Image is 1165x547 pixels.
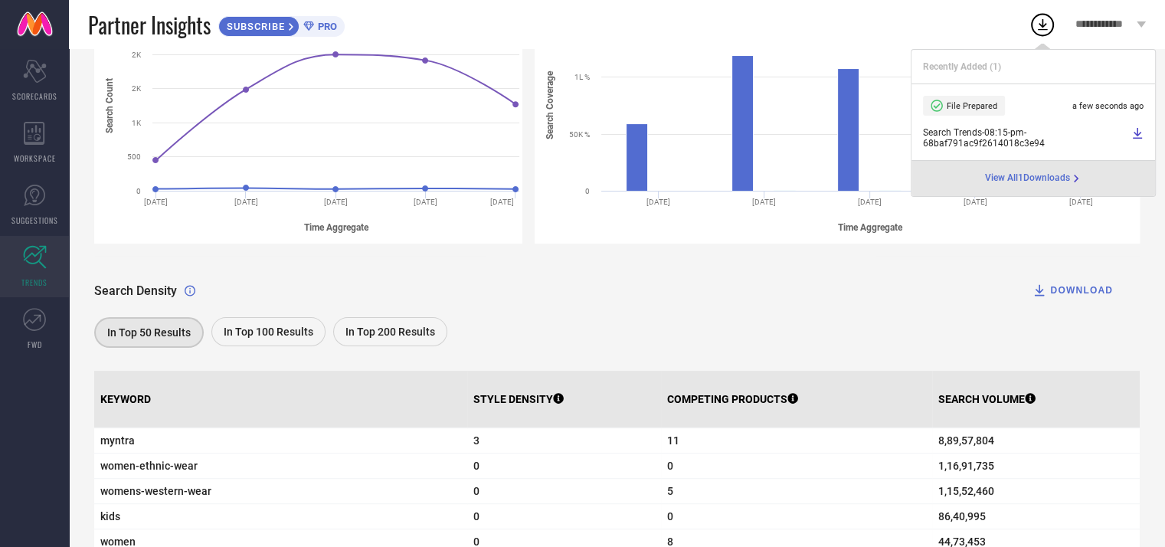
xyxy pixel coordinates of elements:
tspan: Time Aggregate [304,222,369,233]
div: DOWNLOAD [1032,283,1113,298]
a: SUBSCRIBEPRO [218,12,345,37]
span: 0 [473,485,656,497]
span: File Prepared [947,101,997,111]
span: womens-western-wear [100,485,461,497]
text: [DATE] [964,198,987,206]
span: SCORECARDS [12,90,57,102]
text: 0 [136,187,141,195]
span: 8,89,57,804 [938,434,1134,447]
text: [DATE] [144,198,168,206]
text: [DATE] [324,198,348,206]
p: SEARCH VOLUME [938,393,1036,405]
text: [DATE] [490,198,514,206]
text: 1L % [574,73,590,81]
span: a few seconds ago [1072,101,1144,111]
text: [DATE] [414,198,437,206]
span: In Top 100 Results [224,326,313,338]
span: 86,40,995 [938,510,1134,522]
button: DOWNLOAD [1013,275,1132,306]
span: TRENDS [21,277,47,288]
tspan: Time Aggregate [838,222,903,233]
span: 0 [667,510,926,522]
span: 5 [667,485,926,497]
text: [DATE] [234,198,258,206]
span: Recently Added ( 1 ) [923,61,1001,72]
text: 2K [132,51,142,59]
text: 0 [585,187,590,195]
div: Open download list [1029,11,1056,38]
text: [DATE] [646,198,670,206]
text: [DATE] [858,198,882,206]
span: myntra [100,434,461,447]
text: 50K % [569,130,590,139]
span: kids [100,510,461,522]
text: 500 [127,152,141,161]
span: 1,15,52,460 [938,485,1134,497]
span: women-ethnic-wear [100,460,461,472]
span: Search Trends - 08:15-pm - 68baf791ac9f2614018c3e94 [923,127,1127,149]
a: View All1Downloads [985,172,1082,185]
p: STYLE DENSITY [473,393,564,405]
span: View All 1 Downloads [985,172,1070,185]
span: SUBSCRIBE [219,21,289,32]
span: In Top 50 Results [107,326,191,339]
span: PRO [314,21,337,32]
span: Search Density [94,283,177,298]
span: 0 [667,460,926,472]
tspan: Search Coverage [545,70,555,139]
tspan: Search Count [104,78,115,133]
a: Download [1131,127,1144,149]
span: 11 [667,434,926,447]
span: 1,16,91,735 [938,460,1134,472]
span: FWD [28,339,42,350]
th: KEYWORD [94,371,467,428]
span: In Top 200 Results [345,326,435,338]
span: 0 [473,460,656,472]
text: 1K [132,119,142,127]
text: 2K [132,84,142,93]
p: COMPETING PRODUCTS [667,393,798,405]
text: [DATE] [1069,198,1093,206]
span: 0 [473,510,656,522]
span: SUGGESTIONS [11,215,58,226]
div: Open download page [985,172,1082,185]
span: Partner Insights [88,9,211,41]
span: 3 [473,434,656,447]
text: [DATE] [752,198,776,206]
span: WORKSPACE [14,152,56,164]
